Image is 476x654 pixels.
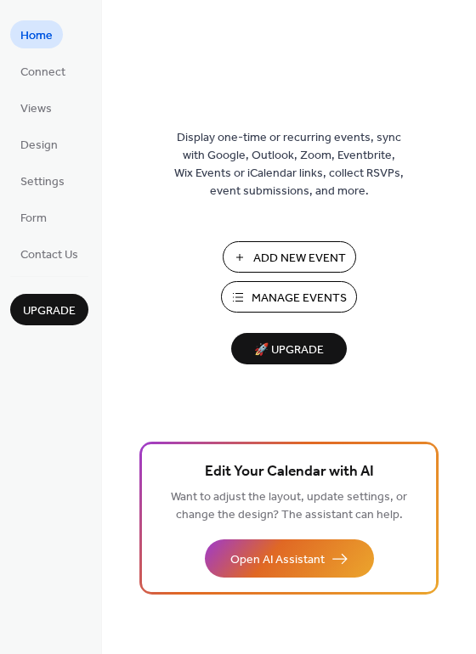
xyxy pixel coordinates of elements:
[20,210,47,228] span: Form
[20,173,65,191] span: Settings
[23,302,76,320] span: Upgrade
[253,250,346,268] span: Add New Event
[171,486,407,527] span: Want to adjust the layout, update settings, or change the design? The assistant can help.
[174,129,404,200] span: Display one-time or recurring events, sync with Google, Outlook, Zoom, Eventbrite, Wix Events or ...
[230,551,325,569] span: Open AI Assistant
[20,100,52,118] span: Views
[252,290,347,307] span: Manage Events
[10,294,88,325] button: Upgrade
[205,539,374,578] button: Open AI Assistant
[20,246,78,264] span: Contact Us
[221,281,357,313] button: Manage Events
[205,460,374,484] span: Edit Your Calendar with AI
[10,20,63,48] a: Home
[241,339,337,362] span: 🚀 Upgrade
[20,27,53,45] span: Home
[10,203,57,231] a: Form
[10,57,76,85] a: Connect
[20,64,65,82] span: Connect
[10,93,62,121] a: Views
[10,166,75,195] a: Settings
[223,241,356,273] button: Add New Event
[231,333,347,364] button: 🚀 Upgrade
[20,137,58,155] span: Design
[10,240,88,268] a: Contact Us
[10,130,68,158] a: Design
